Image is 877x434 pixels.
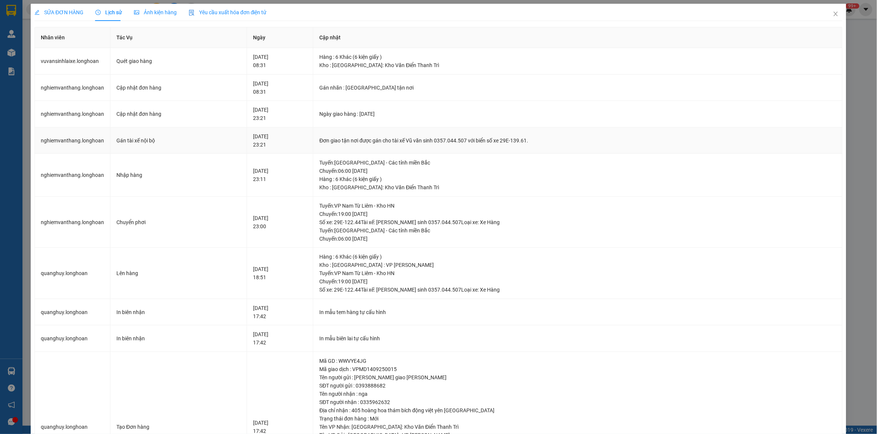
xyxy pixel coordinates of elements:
[253,214,307,230] div: [DATE] 23:00
[34,10,40,15] span: edit
[319,390,836,398] div: Tên người nhận : nga
[319,253,836,261] div: Hàng : 6 Khác (6 kiện giấy )
[35,197,110,248] td: nghiemvanthang.longhoan
[189,9,267,15] span: Yêu cầu xuất hóa đơn điện tử
[116,136,241,145] div: Gán tài xế nội bộ
[319,226,836,243] div: Tuyến : [GEOGRAPHIC_DATA] - Các tỉnh miền Bắc Chuyến: 06:00 [DATE]
[319,202,836,226] div: Tuyến : VP Nam Từ Liêm - Kho HN Chuyến: 19:00 [DATE] Số xe: 29E-122.44 Tài xế: [PERSON_NAME] sinh...
[319,382,836,390] div: SĐT người gửi : 0393888682
[35,299,110,326] td: quanghuy.longhoan
[35,101,110,127] td: nghiemvanthang.longhoan
[134,10,139,15] span: picture
[95,10,101,15] span: clock-circle
[116,57,241,65] div: Quét giao hàng
[34,9,83,15] span: SỬA ĐƠN HÀNG
[319,308,836,316] div: In mẫu tem hàng tự cấu hình
[116,423,241,431] div: Tạo Đơn hàng
[116,110,241,118] div: Cập nhật đơn hàng
[253,53,307,69] div: [DATE] 08:31
[95,9,122,15] span: Lịch sử
[253,330,307,347] div: [DATE] 17:42
[189,10,195,16] img: icon
[319,357,836,365] div: Mã GD : WWVYE4JG
[319,183,836,192] div: Kho : [GEOGRAPHIC_DATA]: Kho Văn Điển Thanh Trì
[825,4,846,25] button: Close
[134,9,177,15] span: Ảnh kiện hàng
[116,84,241,92] div: Cập nhật đơn hàng
[319,415,836,423] div: Trạng thái đơn hàng : Mới
[319,84,836,92] div: Gán nhãn : [GEOGRAPHIC_DATA] tận nơi
[319,175,836,183] div: Hàng : 6 Khác (6 kiện giấy )
[319,136,836,145] div: Đơn giao tận nơi được gán cho tài xế Vũ văn sinh 0357.044.507 với biển số xe 29E-139.61.
[116,334,241,343] div: In biên nhận
[319,398,836,406] div: SĐT người nhận : 0335962632
[319,61,836,69] div: Kho : [GEOGRAPHIC_DATA]: Kho Văn Điển Thanh Trì
[319,406,836,415] div: Địa chỉ nhận : 405 hoàng hoa thám bích động việt yên [GEOGRAPHIC_DATA]
[35,248,110,299] td: quanghuy.longhoan
[253,265,307,281] div: [DATE] 18:51
[116,269,241,277] div: Lên hàng
[247,27,313,48] th: Ngày
[319,159,836,175] div: Tuyến : [GEOGRAPHIC_DATA] - Các tỉnh miền Bắc Chuyến: 06:00 [DATE]
[116,171,241,179] div: Nhập hàng
[35,27,110,48] th: Nhân viên
[833,11,839,17] span: close
[253,106,307,122] div: [DATE] 23:21
[253,132,307,149] div: [DATE] 23:21
[319,373,836,382] div: Tên người gửi : [PERSON_NAME] giao [PERSON_NAME]
[35,154,110,197] td: nghiemvanthang.longhoan
[253,304,307,320] div: [DATE] 17:42
[35,48,110,75] td: vuvansinhlaixe.longhoan
[35,75,110,101] td: nghiemvanthang.longhoan
[319,334,836,343] div: In mẫu biên lai tự cấu hình
[35,325,110,352] td: quanghuy.longhoan
[253,79,307,96] div: [DATE] 08:31
[110,27,247,48] th: Tác Vụ
[116,218,241,226] div: Chuyển phơi
[319,365,836,373] div: Mã giao dịch : VPMD1409250015
[319,110,836,118] div: Ngày giao hàng : [DATE]
[319,53,836,61] div: Hàng : 6 Khác (6 kiện giấy )
[313,27,843,48] th: Cập nhật
[319,423,836,431] div: Tên VP Nhận: [GEOGRAPHIC_DATA]: Kho Văn Điển Thanh Trì
[35,127,110,154] td: nghiemvanthang.longhoan
[253,167,307,183] div: [DATE] 23:11
[116,308,241,316] div: In biên nhận
[319,261,836,269] div: Kho : [GEOGRAPHIC_DATA] : VP [PERSON_NAME]
[319,269,836,294] div: Tuyến : VP Nam Từ Liêm - Kho HN Chuyến: 19:00 [DATE] Số xe: 29E-122.44 Tài xế: [PERSON_NAME] sinh...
